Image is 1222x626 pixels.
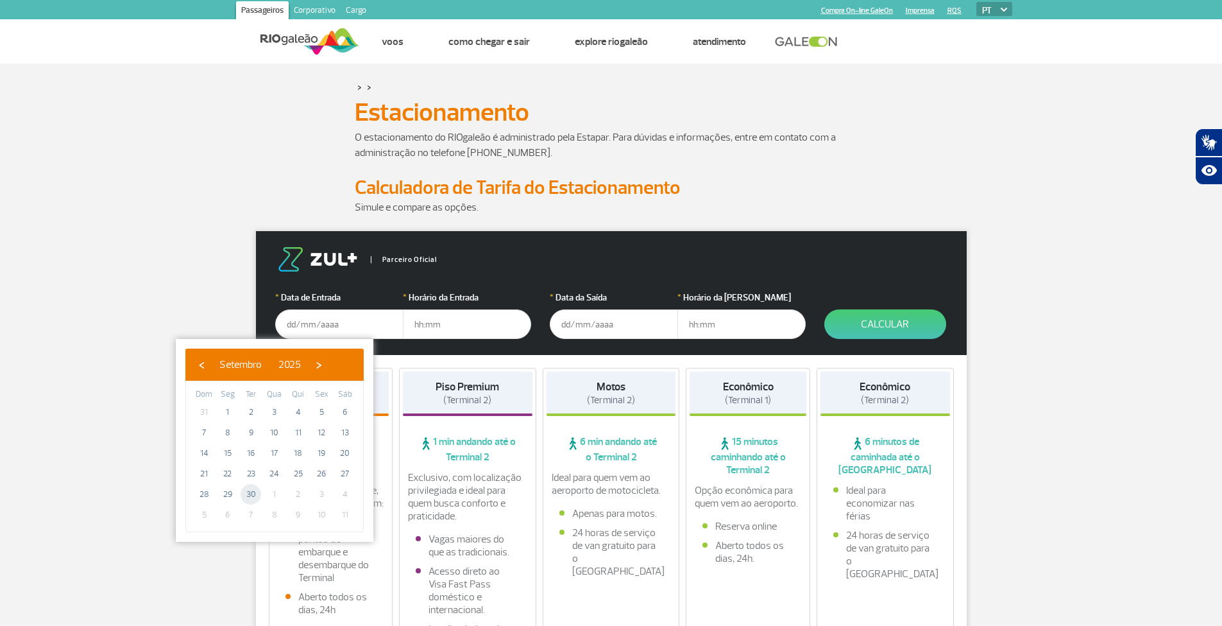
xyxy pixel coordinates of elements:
[217,443,238,464] span: 15
[288,402,309,422] span: 4
[575,35,648,48] a: Explore RIOgaleão
[821,6,893,15] a: Compra On-line GaleOn
[192,356,328,369] bs-datepicker-navigation-view: ​ ​ ​
[217,422,238,443] span: 8
[275,247,360,272] img: logo-zul.png
[448,35,530,48] a: Como chegar e sair
[241,484,261,505] span: 30
[552,471,671,497] p: Ideal para quem vem ao aeroporto de motocicleta.
[833,484,937,523] li: Ideal para economizar nas férias
[311,484,332,505] span: 3
[403,309,531,339] input: hh:mm
[311,402,332,422] span: 5
[264,464,285,484] span: 24
[192,355,211,374] button: ‹
[690,435,806,476] span: 15 minutos caminhando até o Terminal 2
[335,505,355,525] span: 11
[264,402,285,422] span: 3
[550,291,678,304] label: Data da Saída
[285,520,377,584] li: Fácil acesso aos pontos de embarque e desembarque do Terminal
[263,388,287,402] th: weekday
[264,422,285,443] span: 10
[194,484,214,505] span: 28
[820,435,950,476] span: 6 minutos de caminhada até o [GEOGRAPHIC_DATA]
[335,402,355,422] span: 6
[677,291,806,304] label: Horário da [PERSON_NAME]
[217,464,238,484] span: 22
[194,505,214,525] span: 5
[288,505,309,525] span: 9
[241,402,261,422] span: 2
[597,380,625,394] strong: Motos
[288,464,309,484] span: 25
[860,380,910,394] strong: Econômico
[275,291,403,304] label: Data de Entrada
[176,339,373,542] bs-datepicker-container: calendar
[382,35,403,48] a: Voos
[367,80,371,94] a: >
[288,422,309,443] span: 11
[216,388,240,402] th: weekday
[275,309,403,339] input: dd/mm/aaaa
[403,291,531,304] label: Horário da Entrada
[311,505,332,525] span: 10
[309,355,328,374] button: ›
[333,388,357,402] th: weekday
[677,309,806,339] input: hh:mm
[241,464,261,484] span: 23
[587,394,635,406] span: (Terminal 2)
[219,358,262,371] span: Setembro
[702,520,793,533] li: Reserva online
[311,464,332,484] span: 26
[211,355,270,374] button: Setembro
[311,443,332,464] span: 19
[241,422,261,443] span: 9
[241,443,261,464] span: 16
[833,529,937,580] li: 24 horas de serviço de van gratuito para o [GEOGRAPHIC_DATA]
[194,402,214,422] span: 31
[264,443,285,464] span: 17
[341,1,371,22] a: Cargo
[217,484,238,505] span: 29
[723,380,774,394] strong: Econômico
[861,394,909,406] span: (Terminal 2)
[416,565,520,616] li: Acesso direto ao Visa Fast Pass doméstico e internacional.
[443,394,491,406] span: (Terminal 2)
[335,484,355,505] span: 4
[550,309,678,339] input: dd/mm/aaaa
[335,464,355,484] span: 27
[310,388,334,402] th: weekday
[289,1,341,22] a: Corporativo
[559,526,663,578] li: 24 horas de serviço de van gratuito para o [GEOGRAPHIC_DATA]
[288,443,309,464] span: 18
[288,484,309,505] span: 2
[906,6,935,15] a: Imprensa
[286,388,310,402] th: weekday
[355,200,868,215] p: Simule e compare as opções.
[947,6,962,15] a: RQS
[278,358,301,371] span: 2025
[192,388,216,402] th: weekday
[264,505,285,525] span: 8
[357,80,362,94] a: >
[371,256,437,263] span: Parceiro Oficial
[403,435,532,464] span: 1 min andando até o Terminal 2
[264,484,285,505] span: 1
[725,394,771,406] span: (Terminal 1)
[408,471,527,523] p: Exclusivo, com localização privilegiada e ideal para quem busca conforto e praticidade.
[1195,128,1222,185] div: Plugin de acessibilidade da Hand Talk.
[217,505,238,525] span: 6
[311,422,332,443] span: 12
[1195,128,1222,157] button: Abrir tradutor de língua de sinais.
[355,101,868,123] h1: Estacionamento
[693,35,746,48] a: Atendimento
[194,422,214,443] span: 7
[416,533,520,559] li: Vagas maiores do que as tradicionais.
[824,309,946,339] button: Calcular
[236,1,289,22] a: Passageiros
[436,380,499,394] strong: Piso Premium
[270,355,309,374] button: 2025
[239,388,263,402] th: weekday
[702,539,793,565] li: Aberto todos os dias, 24h.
